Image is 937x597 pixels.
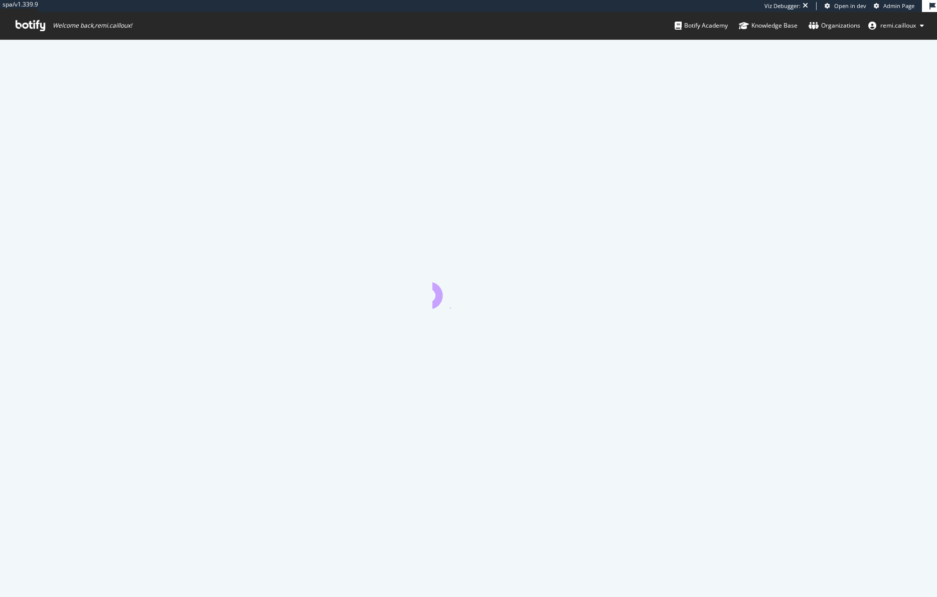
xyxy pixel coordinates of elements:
[809,12,860,39] a: Organizations
[764,2,801,10] div: Viz Debugger:
[883,2,914,10] span: Admin Page
[860,18,932,34] button: remi.cailloux
[880,21,916,30] span: remi.cailloux
[675,21,728,31] div: Botify Academy
[809,21,860,31] div: Organizations
[739,21,798,31] div: Knowledge Base
[874,2,914,10] a: Admin Page
[825,2,866,10] a: Open in dev
[53,22,132,30] span: Welcome back, remi.cailloux !
[739,12,798,39] a: Knowledge Base
[834,2,866,10] span: Open in dev
[675,12,728,39] a: Botify Academy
